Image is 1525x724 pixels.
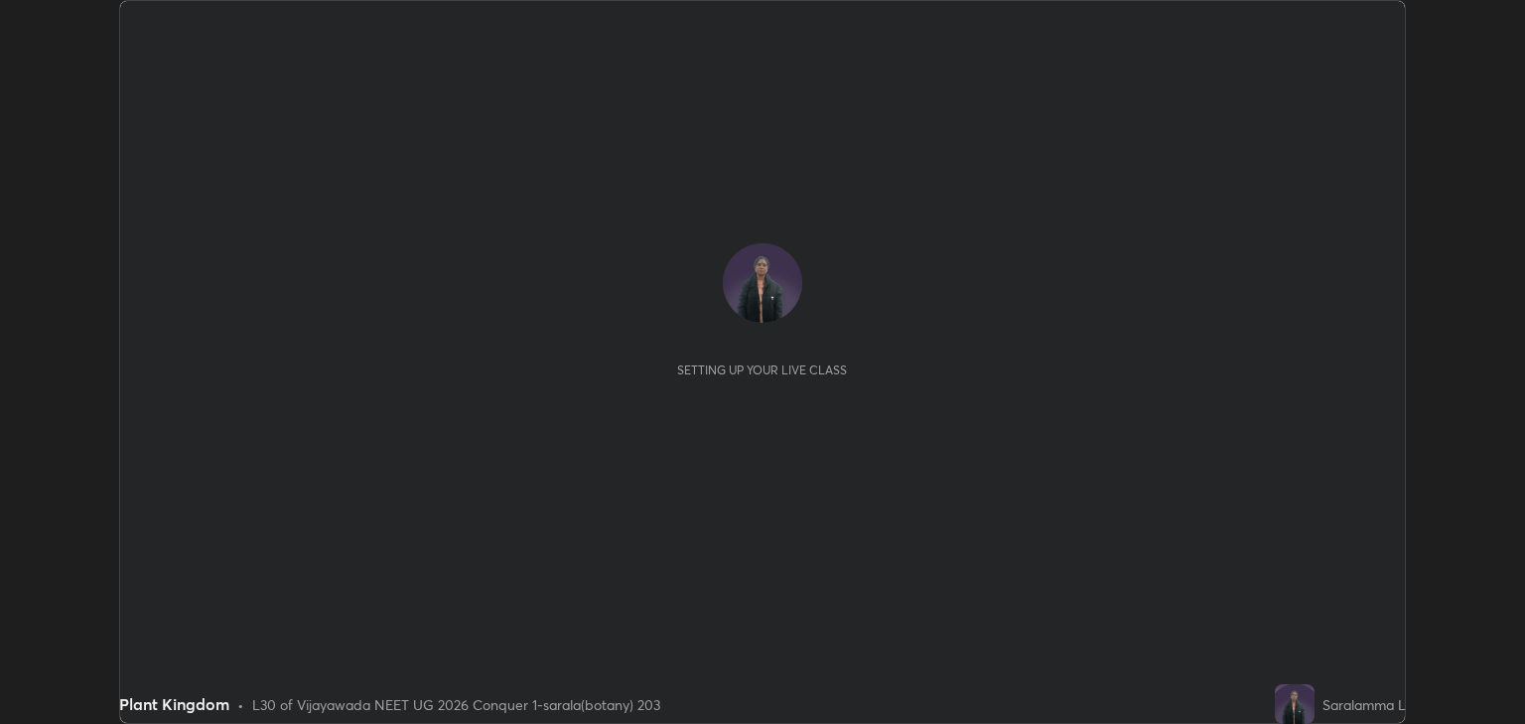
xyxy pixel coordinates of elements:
div: Setting up your live class [677,362,847,377]
div: Plant Kingdom [119,692,229,716]
img: e07e4dab6a7b43a1831a2c76b14e2e97.jpg [1275,684,1315,724]
div: • [237,694,244,715]
div: Saralamma L [1322,694,1406,715]
div: L30 of Vijayawada NEET UG 2026 Conquer 1-sarala(botany) 203 [252,694,660,715]
img: e07e4dab6a7b43a1831a2c76b14e2e97.jpg [723,243,802,323]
